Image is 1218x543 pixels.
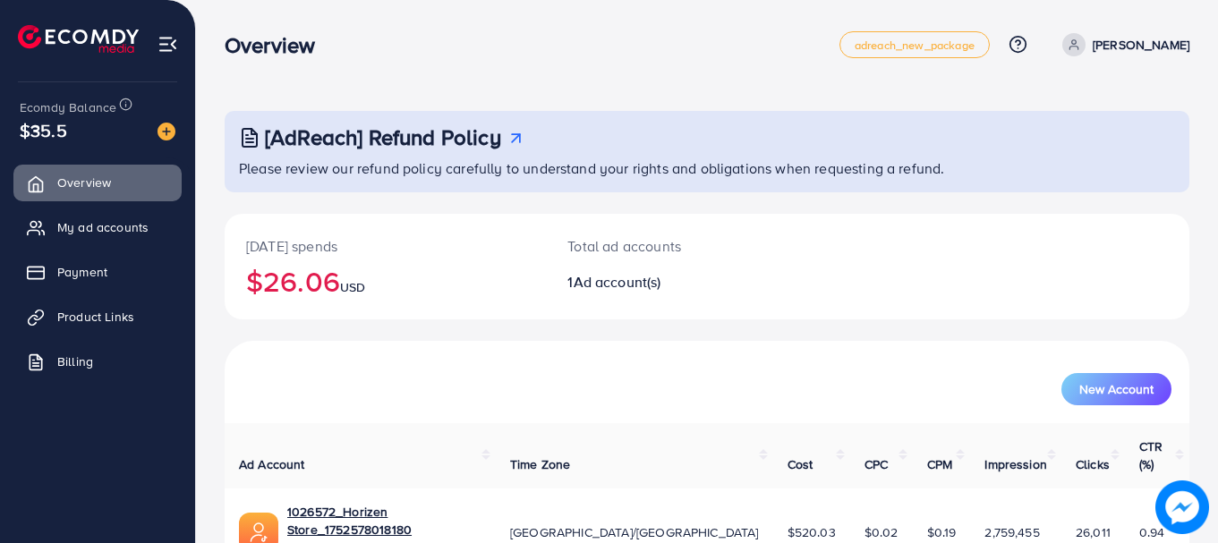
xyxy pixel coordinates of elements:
[865,455,888,473] span: CPC
[927,523,957,541] span: $0.19
[340,278,365,296] span: USD
[265,124,501,150] h3: [AdReach] Refund Policy
[984,455,1047,473] span: Impression
[239,157,1179,179] p: Please review our refund policy carefully to understand your rights and obligations when requesti...
[158,34,178,55] img: menu
[1079,383,1154,395] span: New Account
[788,523,836,541] span: $520.03
[57,308,134,326] span: Product Links
[18,25,139,53] img: logo
[239,455,305,473] span: Ad Account
[1139,523,1165,541] span: 0.94
[13,299,182,335] a: Product Links
[246,264,524,298] h2: $26.06
[1076,523,1111,541] span: 26,011
[1139,437,1163,473] span: CTR (%)
[1093,34,1189,55] p: [PERSON_NAME]
[57,352,93,370] span: Billing
[567,235,766,257] p: Total ad accounts
[927,455,952,473] span: CPM
[1061,373,1171,405] button: New Account
[984,523,1039,541] span: 2,759,455
[20,117,67,143] span: $35.5
[1055,33,1189,56] a: [PERSON_NAME]
[20,98,116,116] span: Ecomdy Balance
[13,254,182,290] a: Payment
[13,165,182,200] a: Overview
[839,31,990,58] a: adreach_new_package
[574,272,661,292] span: Ad account(s)
[225,32,329,58] h3: Overview
[13,209,182,245] a: My ad accounts
[788,455,813,473] span: Cost
[567,274,766,291] h2: 1
[57,218,149,236] span: My ad accounts
[510,523,759,541] span: [GEOGRAPHIC_DATA]/[GEOGRAPHIC_DATA]
[865,523,899,541] span: $0.02
[246,235,524,257] p: [DATE] spends
[287,503,481,539] a: 1026572_Horizen Store_1752578018180
[13,344,182,379] a: Billing
[855,39,975,51] span: adreach_new_package
[158,123,175,140] img: image
[1160,485,1205,530] img: image
[57,174,111,191] span: Overview
[1076,455,1110,473] span: Clicks
[510,455,570,473] span: Time Zone
[57,263,107,281] span: Payment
